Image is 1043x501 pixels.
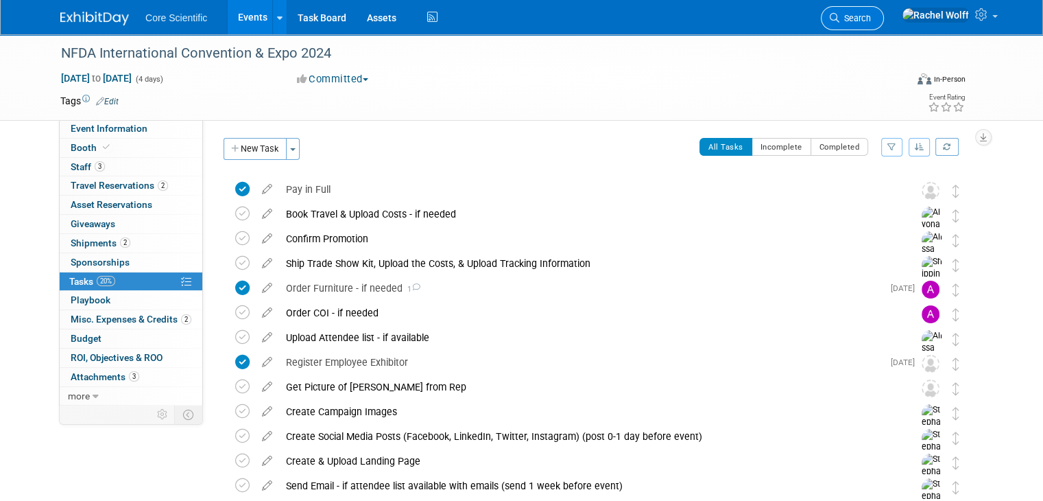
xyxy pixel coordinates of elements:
div: Confirm Promotion [279,227,894,250]
button: New Task [224,138,287,160]
div: Ship Trade Show Kit, Upload the Costs, & Upload Tracking Information [279,252,894,275]
i: Move task [952,432,959,445]
a: edit [255,282,279,294]
a: Staff3 [60,158,202,176]
div: Event Format [832,71,966,92]
div: Register Employee Exhibitor [279,351,883,374]
span: Tasks [69,276,115,287]
a: edit [255,208,279,220]
div: Create Campaign Images [279,400,894,423]
a: Refresh [935,138,959,156]
div: Pay in Full [279,178,894,201]
div: Event Rating [928,94,965,101]
a: Playbook [60,291,202,310]
a: edit [255,430,279,443]
a: edit [255,356,279,369]
a: edit [255,233,279,245]
div: Send Email - if attendee list available with emails (send 1 week before event) [279,474,894,498]
td: Tags [60,94,119,108]
i: Move task [952,382,959,395]
a: edit [255,257,279,270]
a: Event Information [60,119,202,138]
a: edit [255,455,279,467]
a: Search [821,6,884,30]
i: Move task [952,308,959,321]
img: Stephanie Dominas [922,429,942,489]
a: Budget [60,329,202,348]
span: Asset Reservations [71,199,152,210]
img: Shipping Team [922,256,942,316]
span: Travel Reservations [71,180,168,191]
img: ExhibitDay [60,12,129,25]
a: Travel Reservations2 [60,176,202,195]
span: [DATE] [891,358,922,367]
span: Event Information [71,123,147,134]
td: Toggle Event Tabs [175,406,203,423]
span: 1 [403,285,420,294]
span: Search [839,13,871,23]
i: Move task [952,481,959,494]
span: Misc. Expenses & Credits [71,314,191,325]
button: All Tasks [699,138,752,156]
img: Unassigned [922,182,939,200]
a: Misc. Expenses & Credits2 [60,310,202,329]
span: 20% [97,276,115,286]
i: Booth reservation complete [103,143,110,151]
a: Tasks20% [60,272,202,291]
a: Giveaways [60,215,202,233]
button: Incomplete [752,138,811,156]
span: [DATE] [DATE] [60,72,132,84]
a: Booth [60,139,202,157]
div: Create Social Media Posts (Facebook, LinkedIn, Twitter, Instagram) (post 0-1 day before event) [279,425,894,448]
i: Move task [952,209,959,222]
img: Stephanie Dominas [922,404,942,465]
span: Booth [71,142,112,153]
i: Move task [952,407,959,420]
div: Create & Upload Landing Page [279,450,894,473]
div: Order COI - if needed [279,301,894,325]
a: edit [255,381,279,393]
i: Move task [952,185,959,198]
span: Attachments [71,371,139,382]
a: more [60,387,202,406]
a: edit [255,406,279,418]
a: Edit [96,97,119,106]
img: Unassigned [922,380,939,397]
i: Move task [952,456,959,469]
i: Move task [952,283,959,296]
div: In-Person [933,74,966,84]
i: Move task [952,358,959,371]
span: more [68,391,90,401]
a: edit [255,331,279,344]
span: [DATE] [891,283,922,293]
div: Order Furniture - if needed [279,277,883,300]
span: to [90,73,103,84]
span: (4 days) [134,75,163,84]
span: 3 [95,161,105,172]
td: Personalize Event Tab Strip [151,406,175,423]
div: NFDA International Convention & Expo 2024 [56,41,889,66]
img: Alyona Yurchenko [922,207,942,267]
span: Staff [71,161,105,172]
button: Committed [292,72,374,86]
img: Rachel Wolff [902,8,970,23]
span: Core Scientific [145,12,207,23]
span: 2 [158,180,168,191]
span: Shipments [71,237,130,248]
a: edit [255,183,279,196]
img: Alissa Schlosser [922,330,942,379]
a: Asset Reservations [60,196,202,214]
img: Alexandra Briordy [922,281,939,299]
span: Sponsorships [71,257,130,268]
img: Format-Inperson.png [918,73,931,84]
div: Upload Attendee list - if available [279,326,894,349]
div: Get Picture of [PERSON_NAME] from Rep [279,375,894,399]
span: Playbook [71,294,110,305]
a: Sponsorships [60,253,202,272]
div: Book Travel & Upload Costs - if needed [279,202,894,226]
span: 3 [129,371,139,382]
span: 2 [181,314,191,325]
span: Budget [71,333,101,344]
a: Shipments2 [60,234,202,253]
span: Giveaways [71,218,115,229]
